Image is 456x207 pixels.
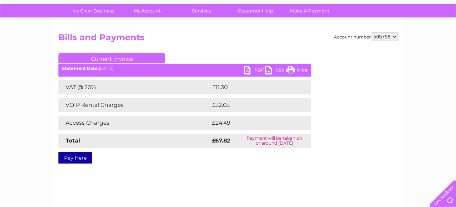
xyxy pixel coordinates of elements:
a: Make A Payment [280,4,339,17]
strong: £67.82 [212,137,230,144]
a: 0333 014 3131 [322,4,371,12]
td: £32.03 [210,98,297,112]
a: My Account [118,4,177,17]
div: [DATE] [58,66,311,71]
a: Blog [394,30,404,36]
a: Contact [409,30,426,36]
a: PDF [244,66,265,76]
a: Current Invoice [58,53,165,63]
a: Water [331,30,344,36]
h2: Bills and Payments [58,32,398,46]
b: Statement Date: [62,66,99,71]
a: Print [286,66,308,76]
div: Account number [334,32,398,41]
strong: Total [66,137,80,144]
a: Services [172,4,231,17]
div: Clear Business is a trading name of Verastar Limited (registered in [GEOGRAPHIC_DATA] No. 3667643... [60,4,397,35]
td: VAT @ 20% [58,80,210,94]
a: Customer Help [226,4,285,17]
a: CSV [265,66,286,76]
a: Energy [348,30,364,36]
td: Payment will be taken on or around [DATE] [237,134,311,148]
a: Log out [432,30,449,36]
td: £24.49 [210,116,297,130]
a: Pay Here [58,152,92,164]
td: £11.30 [210,80,296,94]
a: My Clear Business [64,4,123,17]
img: logo.png [16,19,52,40]
a: Telecoms [368,30,390,36]
td: Access Charges [58,116,210,130]
td: VOIP Rental Charges [58,98,210,112]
